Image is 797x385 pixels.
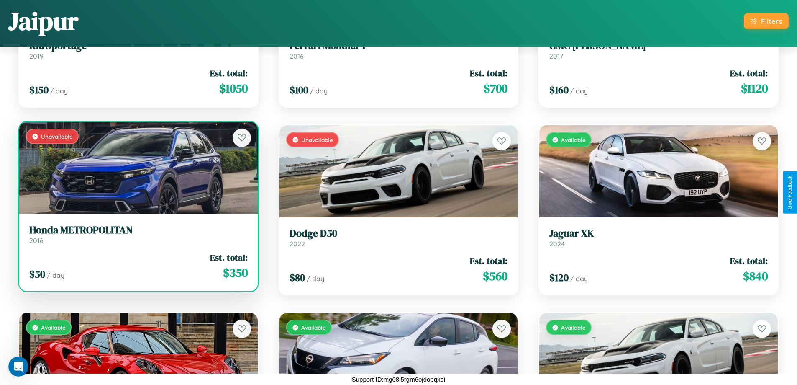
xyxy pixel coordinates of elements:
[290,83,308,97] span: $ 100
[730,67,768,79] span: Est. total:
[290,227,508,240] h3: Dodge D50
[301,136,333,143] span: Unavailable
[549,83,569,97] span: $ 160
[301,324,326,331] span: Available
[484,80,507,97] span: $ 700
[549,227,768,248] a: Jaguar XK2024
[8,357,28,377] iframe: Intercom live chat
[41,133,73,140] span: Unavailable
[290,240,305,248] span: 2022
[470,255,507,267] span: Est. total:
[29,236,44,245] span: 2016
[352,374,445,385] p: Support ID: mg08i5rgm6ojdopqxei
[8,4,78,38] h1: Jaipur
[29,52,44,60] span: 2019
[744,13,789,29] button: Filters
[290,227,508,248] a: Dodge D502022
[787,176,793,209] div: Give Feedback
[29,40,248,60] a: Kia Sportage2019
[41,324,66,331] span: Available
[561,324,586,331] span: Available
[743,268,768,284] span: $ 840
[549,227,768,240] h3: Jaguar XK
[290,271,305,284] span: $ 80
[47,271,64,279] span: / day
[483,268,507,284] span: $ 560
[549,240,565,248] span: 2024
[310,87,328,95] span: / day
[210,67,248,79] span: Est. total:
[549,52,563,60] span: 2017
[730,255,768,267] span: Est. total:
[549,271,569,284] span: $ 120
[290,52,304,60] span: 2016
[29,224,248,245] a: Honda METROPOLITAN2016
[29,267,45,281] span: $ 50
[470,67,507,79] span: Est. total:
[29,224,248,236] h3: Honda METROPOLITAN
[761,17,782,26] div: Filters
[741,80,768,97] span: $ 1120
[570,87,588,95] span: / day
[223,264,248,281] span: $ 350
[29,83,49,97] span: $ 150
[219,80,248,97] span: $ 1050
[50,87,68,95] span: / day
[561,136,586,143] span: Available
[570,274,588,283] span: / day
[307,274,324,283] span: / day
[210,251,248,264] span: Est. total:
[290,40,508,60] a: Ferrari Mondial T2016
[549,40,768,60] a: GMC [PERSON_NAME]2017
